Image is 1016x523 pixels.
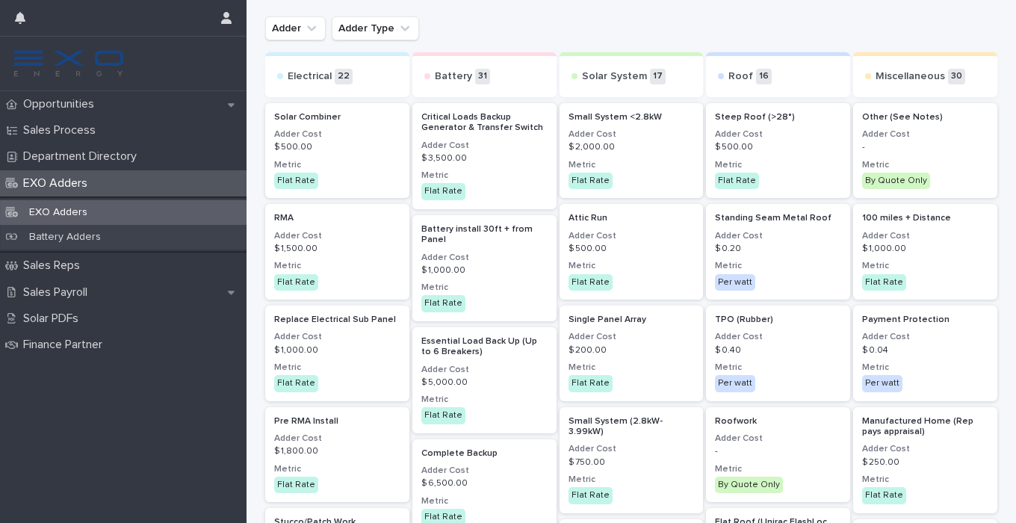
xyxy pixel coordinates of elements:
h3: Adder Cost [421,465,548,477]
h3: Metric [715,159,841,171]
h3: Adder Cost [274,331,400,343]
div: Flat Rate [421,295,465,312]
p: Battery install 30ft + from Panel [421,224,548,246]
h3: Metric [274,362,400,374]
h3: Adder Cost [274,230,400,242]
a: Single Panel ArrayAdder Cost$ 200.00MetricFlat Rate [560,306,704,401]
p: Attic Run [569,213,695,223]
p: Replace Electrical Sub Panel [274,315,400,325]
p: Payment Protection [862,315,988,325]
div: Flat Rate [274,375,318,392]
p: $ 750.00 [569,457,695,468]
p: Finance Partner [17,338,114,352]
a: Steep Roof (>28°)Adder Cost$ 500.00MetricFlat Rate [706,103,850,199]
a: Pre RMA InstallAdder Cost$ 1,800.00MetricFlat Rate [265,407,409,503]
a: Battery install 30ft + from PanelAdder Cost$ 1,000.00MetricFlat Rate [412,215,557,321]
p: Electrical [288,70,332,83]
p: $ 1,000.00 [421,265,548,276]
h3: Metric [569,260,695,272]
div: Per watt [862,375,902,392]
a: 100 miles + DistanceAdder Cost$ 1,000.00MetricFlat Rate [853,204,997,300]
a: Replace Electrical Sub PanelAdder Cost$ 1,000.00MetricFlat Rate [265,306,409,401]
a: RoofworkAdder Cost-MetricBy Quote Only [706,407,850,503]
div: Per watt [715,274,755,291]
div: By Quote Only [715,477,783,493]
p: Sales Reps [17,259,92,273]
h3: Metric [862,260,988,272]
p: Department Directory [17,149,149,164]
h3: Metric [421,282,548,294]
p: Miscellaneous [876,70,945,83]
p: EXO Adders [17,176,99,191]
p: Pre RMA Install [274,416,400,427]
p: $ 200.00 [569,345,695,356]
p: Roofwork [715,416,841,427]
h3: Adder Cost [862,129,988,140]
p: $ 250.00 [862,457,988,468]
p: TPO (Rubber) [715,315,841,325]
p: Complete Backup [421,448,548,459]
a: Small System <2.8kWAdder Cost$ 2,000.00MetricFlat Rate [560,103,704,199]
button: Adder [265,16,326,40]
div: Flat Rate [421,407,465,424]
a: Payment ProtectionAdder Cost$ 0.04MetricPer watt [853,306,997,401]
h3: Metric [421,495,548,507]
a: Attic RunAdder Cost$ 500.00MetricFlat Rate [560,204,704,300]
div: Flat Rate [862,274,906,291]
p: 30 [948,69,965,84]
h3: Adder Cost [421,364,548,376]
h3: Adder Cost [569,331,695,343]
div: Flat Rate [421,183,465,199]
div: Flat Rate [274,477,318,493]
a: Manufactured Home (Rep pays appraisal)Adder Cost$ 250.00MetricFlat Rate [853,407,997,513]
p: $ 0.04 [862,345,988,356]
h3: Adder Cost [274,129,400,140]
p: Standing Seam Metal Roof [715,213,841,223]
div: Per watt [715,375,755,392]
div: Flat Rate [569,487,613,504]
h3: Metric [274,463,400,475]
p: Sales Payroll [17,285,99,300]
p: Small System <2.8kW [569,112,695,123]
a: Solar CombinerAdder Cost$ 500.00MetricFlat Rate [265,103,409,199]
p: 31 [475,69,490,84]
p: Single Panel Array [569,315,695,325]
p: Opportunities [17,97,106,111]
h3: Metric [421,394,548,406]
p: $ 500.00 [569,244,695,254]
p: Manufactured Home (Rep pays appraisal) [862,416,988,438]
h3: Metric [569,362,695,374]
p: Solar PDFs [17,312,90,326]
h3: Metric [569,159,695,171]
p: $ 1,000.00 [862,244,988,254]
p: Sales Process [17,123,108,137]
p: 16 [756,69,772,84]
p: $ 0.20 [715,244,841,254]
p: Other (See Notes) [862,112,988,123]
p: RMA [274,213,400,223]
p: Roof [728,70,753,83]
p: Solar Combiner [274,112,400,123]
h3: Metric [274,260,400,272]
h3: Metric [569,474,695,486]
p: $ 6,500.00 [421,478,548,489]
div: Flat Rate [569,274,613,291]
p: $ 500.00 [274,142,400,152]
h3: Adder Cost [715,230,841,242]
p: $ 1,000.00 [274,345,400,356]
div: Flat Rate [274,173,318,189]
h3: Adder Cost [421,140,548,152]
div: Flat Rate [569,173,613,189]
p: 17 [650,69,666,84]
a: Critical Loads Backup Generator & Transfer SwitchAdder Cost$ 3,500.00MetricFlat Rate [412,103,557,209]
a: TPO (Rubber)Adder Cost$ 0.40MetricPer watt [706,306,850,401]
p: $ 0.40 [715,345,841,356]
p: Critical Loads Backup Generator & Transfer Switch [421,112,548,134]
h3: Adder Cost [274,433,400,445]
p: Battery [435,70,472,83]
div: Flat Rate [569,375,613,392]
img: FKS5r6ZBThi8E5hshIGi [12,49,126,78]
h3: Adder Cost [862,230,988,242]
a: Other (See Notes)Adder Cost-MetricBy Quote Only [853,103,997,199]
h3: Adder Cost [715,433,841,445]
